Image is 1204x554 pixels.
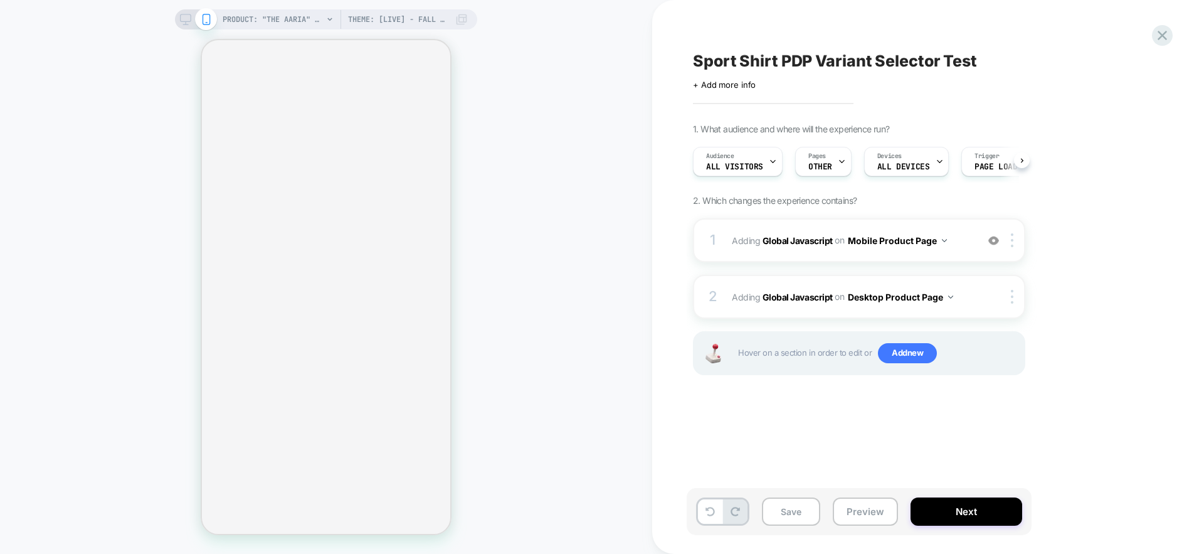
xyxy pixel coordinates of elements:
[693,195,857,206] span: 2. Which changes the experience contains?
[835,232,844,248] span: on
[835,289,844,304] span: on
[848,232,947,250] button: Mobile Product Page
[763,291,833,302] b: Global Javascript
[732,288,971,306] span: Adding
[706,152,734,161] span: Audience
[942,239,947,242] img: down arrow
[223,9,323,29] span: PRODUCT: "The Aaria" Sport Shirt - Light Grey Bengal Stripe
[808,162,832,171] span: OTHER
[911,498,1022,526] button: Next
[877,162,929,171] span: ALL DEVICES
[693,80,756,90] span: + Add more info
[948,296,953,299] img: down arrow
[693,124,889,134] span: 1. What audience and where will the experience run?
[1011,290,1013,304] img: close
[707,284,719,309] div: 2
[833,498,898,526] button: Preview
[988,235,999,246] img: crossed eye
[763,235,833,245] b: Global Javascript
[974,152,999,161] span: Trigger
[738,343,1018,363] span: Hover on a section in order to edit or
[1011,233,1013,247] img: close
[762,498,820,526] button: Save
[974,162,1017,171] span: Page Load
[706,162,763,171] span: All Visitors
[732,232,971,250] span: Adding
[848,288,953,306] button: Desktop Product Page
[348,9,448,29] span: Theme: [LIVE] - Fall - Variant Structure - [DATE]
[878,343,937,363] span: Add new
[707,228,719,253] div: 1
[693,51,977,70] span: Sport Shirt PDP Variant Selector Test
[877,152,902,161] span: Devices
[808,152,826,161] span: Pages
[700,344,726,363] img: Joystick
